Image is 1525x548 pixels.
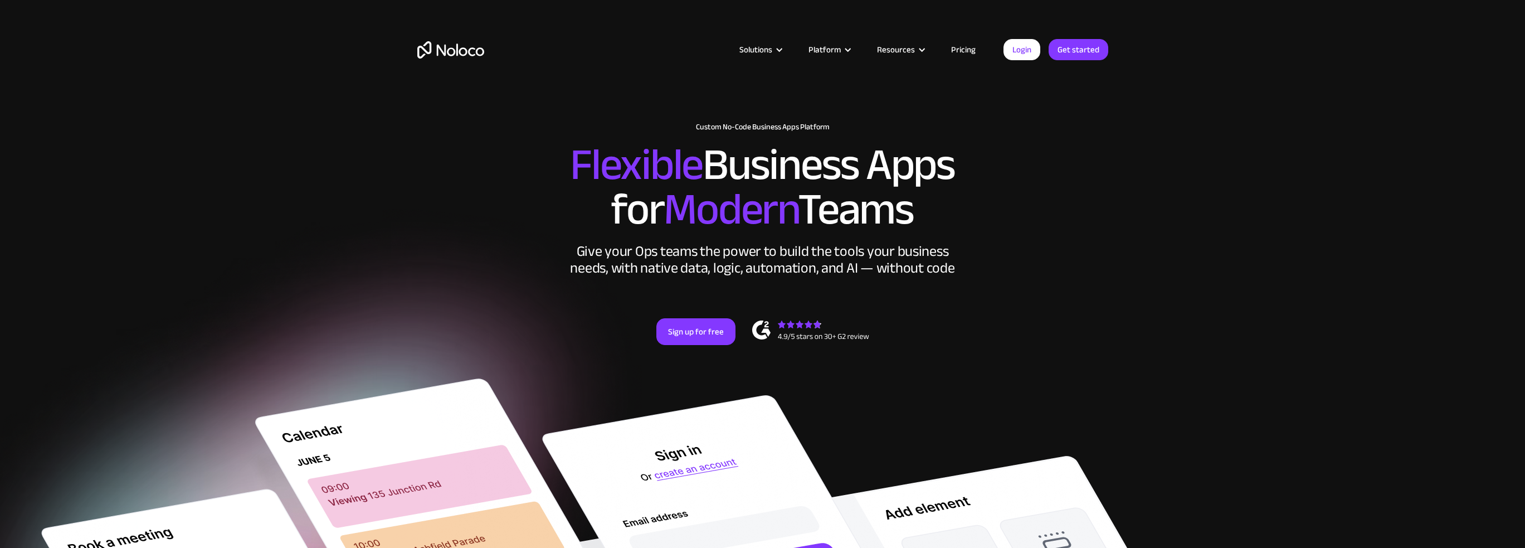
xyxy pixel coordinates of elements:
[417,123,1108,132] h1: Custom No-Code Business Apps Platform
[725,42,795,57] div: Solutions
[937,42,990,57] a: Pricing
[877,42,915,57] div: Resources
[417,143,1108,232] h2: Business Apps for Teams
[417,41,484,59] a: home
[795,42,863,57] div: Platform
[739,42,772,57] div: Solutions
[656,318,735,345] a: Sign up for free
[1003,39,1040,60] a: Login
[808,42,841,57] div: Platform
[568,243,958,277] div: Give your Ops teams the power to build the tools your business needs, with native data, logic, au...
[570,123,703,206] span: Flexible
[664,168,798,251] span: Modern
[1049,39,1108,60] a: Get started
[863,42,937,57] div: Resources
